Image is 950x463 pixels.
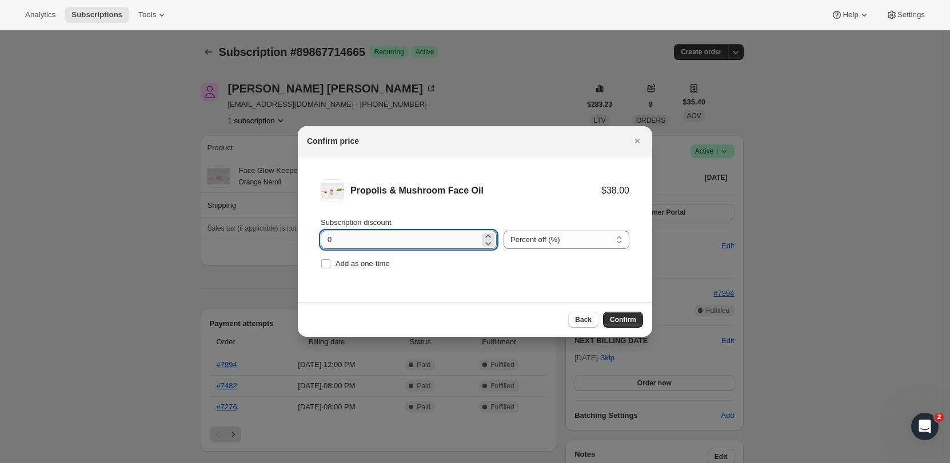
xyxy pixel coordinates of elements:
span: Help [843,10,858,19]
span: Subscriptions [71,10,122,19]
button: Settings [879,7,932,23]
div: $38.00 [601,185,629,196]
button: Help [824,7,876,23]
span: Back [575,315,592,324]
span: Add as one-time [336,259,390,268]
button: Subscriptions [65,7,129,23]
span: Tools [138,10,156,19]
span: Subscription discount [321,218,392,227]
button: Confirm [603,312,643,328]
iframe: Intercom live chat [911,413,939,440]
button: Analytics [18,7,62,23]
div: Propolis & Mushroom Face Oil [350,185,601,196]
span: 2 [935,413,944,422]
span: Analytics [25,10,55,19]
h2: Confirm price [307,135,359,147]
button: Back [568,312,598,328]
button: Tools [131,7,174,23]
span: Settings [897,10,925,19]
span: Confirm [610,315,636,324]
button: Close [629,133,645,149]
